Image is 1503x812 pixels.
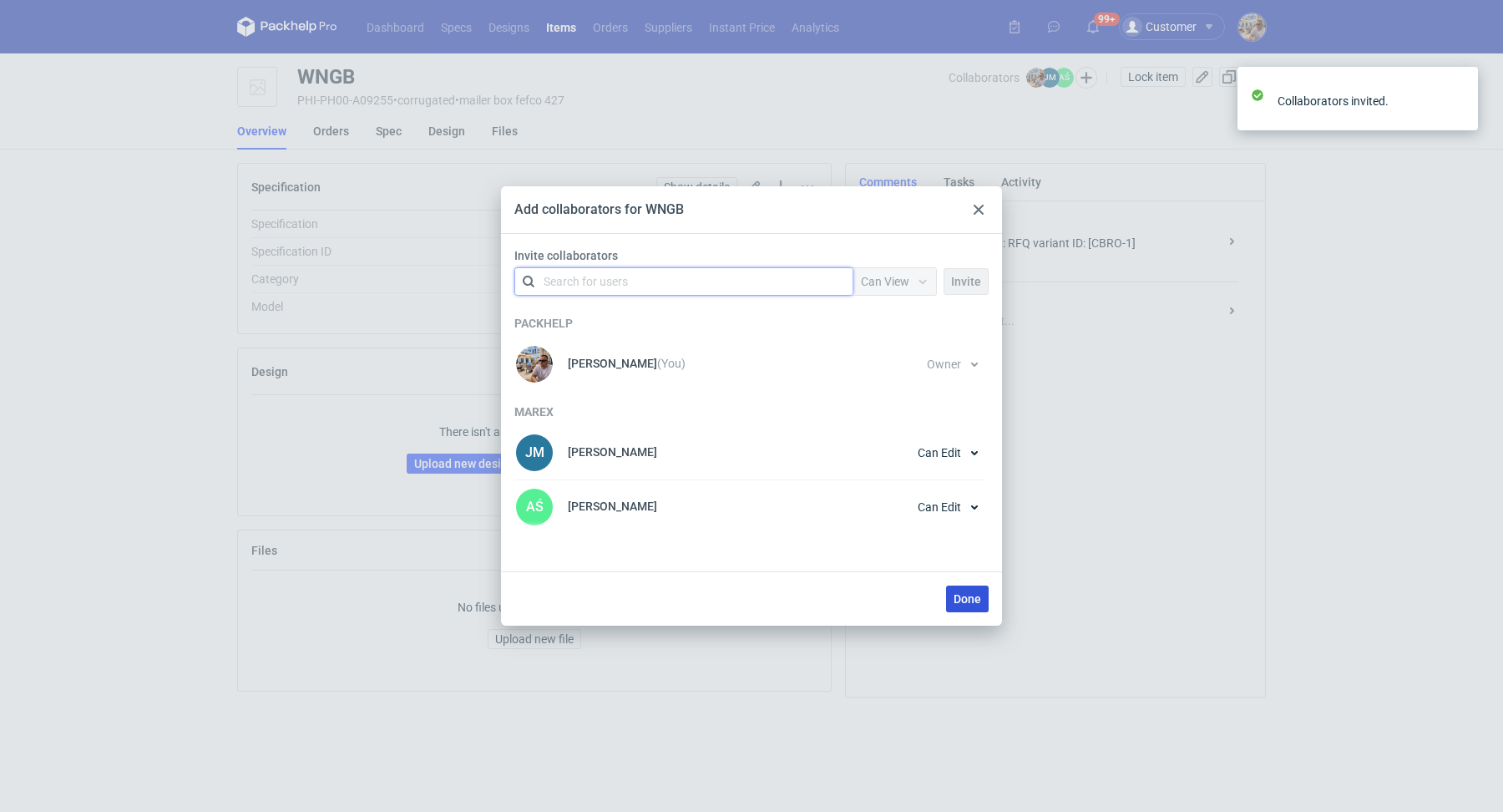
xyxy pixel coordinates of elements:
span: Invite [951,276,981,287]
p: [PERSON_NAME] [568,500,657,513]
div: Collaborators invited. [1278,93,1453,109]
label: Invite collaborators [514,247,995,264]
small: (You) [657,357,686,370]
span: Done [954,593,981,605]
p: [PERSON_NAME] [568,357,686,370]
button: Can Edit [910,439,985,466]
span: Owner [927,358,961,370]
div: Search for users [544,273,628,290]
figcaption: AŚ [516,489,553,525]
img: Michał Palasek [516,346,553,383]
div: Adrian Świerżewski [514,487,554,527]
span: Can Edit [918,447,961,459]
button: Can Edit [910,494,985,520]
button: Invite [944,268,989,295]
button: close [1453,92,1465,109]
p: [PERSON_NAME] [568,445,657,459]
button: Done [946,586,989,612]
span: Can Edit [918,501,961,513]
div: Add collaborators for WNGB [514,200,684,219]
div: Joanna Myślak [514,433,554,473]
div: Michał Palasek [514,344,554,384]
button: Owner [919,351,985,378]
h3: Marex [514,404,985,419]
h3: Packhelp [514,316,985,331]
figcaption: JM [516,434,553,471]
